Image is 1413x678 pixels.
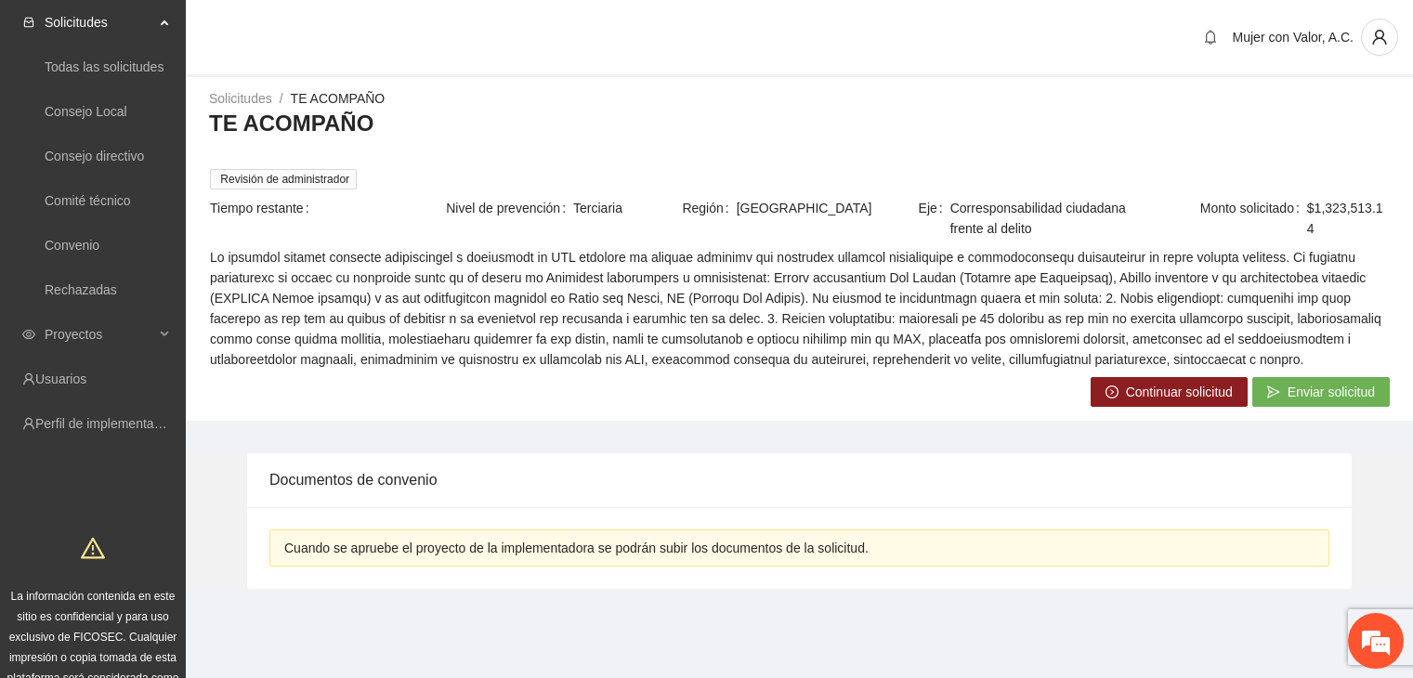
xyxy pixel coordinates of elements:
span: Región [682,198,736,218]
span: / [280,91,283,106]
button: bell [1196,22,1225,52]
a: Perfil de implementadora [35,416,180,431]
span: warning [81,536,105,560]
span: Enviar solicitud [1288,382,1375,402]
span: user [1362,29,1397,46]
a: Rechazadas [45,282,117,297]
span: Terciaria [573,198,680,218]
span: [GEOGRAPHIC_DATA] [737,198,917,218]
span: Nivel de prevención [446,198,573,218]
button: right-circleContinuar solicitud [1091,377,1248,407]
a: Convenio [45,238,99,253]
a: Todas las solicitudes [45,59,164,74]
span: Solicitudes [45,4,154,41]
a: Solicitudes [209,91,272,106]
span: Tiempo restante [210,198,317,218]
a: TE ACOMPAÑO [291,91,386,106]
span: Continuar solicitud [1126,382,1233,402]
div: Documentos de convenio [269,453,1329,506]
a: Consejo directivo [45,149,144,163]
a: Comité técnico [45,193,131,208]
a: Consejo Local [45,104,127,119]
button: sendEnviar solicitud [1252,377,1390,407]
button: user [1361,19,1398,56]
span: Lo ipsumdol sitamet consecte adipiscingel s doeiusmodt in UTL etdolore ma aliquae adminimv qui no... [210,247,1389,370]
div: Cuando se apruebe el proyecto de la implementadora se podrán subir los documentos de la solicitud. [284,538,1315,558]
span: Mujer con Valor, A.C. [1233,30,1354,45]
span: $1,323,513.14 [1307,198,1389,239]
span: Proyectos [45,316,154,353]
span: right-circle [1106,385,1119,400]
span: Corresponsabilidad ciudadana frente al delito [950,198,1153,239]
span: Monto solicitado [1200,198,1307,239]
span: eye [22,328,35,341]
span: inbox [22,16,35,29]
span: bell [1197,30,1224,45]
a: Usuarios [35,372,86,386]
span: Eje [919,198,950,239]
h3: TE ACOMPAÑO [209,109,1390,138]
span: Revisión de administrador [210,169,357,189]
span: send [1267,385,1280,400]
